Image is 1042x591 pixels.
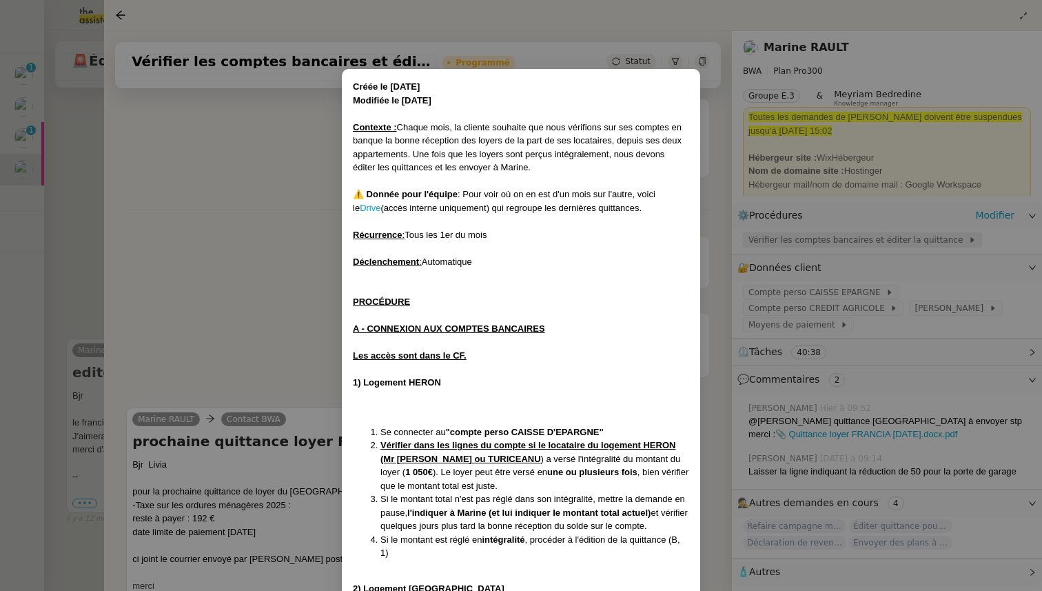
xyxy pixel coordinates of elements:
[353,323,545,334] u: A - CONNEXION AUX COMPTES BANCAIRES
[446,427,604,437] strong: "compte perso CAISSE D'EPARGNE"
[353,255,689,269] div: Automatique
[353,188,689,214] div: : Pour voir où on en est d'un mois sur l'autre, voici le (accès interne uniquement) qui regroupe ...
[353,297,410,307] u: PROCÉDURE
[380,439,689,492] li: ) a versé l'intégralité du montant du loyer ( ). Le loyer peut être versé en , bien vérifier que ...
[353,257,419,267] u: Déclenchement
[380,440,675,464] u: Vérifier dans les lignes du compte si le locataire du logement HERON (Mr [PERSON_NAME] ou TURICEANU
[353,81,420,92] strong: Créée le [DATE]
[360,203,380,213] a: Drive
[353,377,441,388] strong: 1) Logement HERON
[353,189,458,199] strong: ⚠️ Donnée pour l'équipe
[353,350,467,361] u: Les accès sont dans le CF.
[482,534,524,545] strong: intégralité
[402,230,405,240] u: :
[380,492,689,533] li: Si le montant total n'est pas réglé dans son intégralité, mettre la demande en pause, et vérifier...
[380,533,689,560] li: Si le montant est réglé en , procéder à l'édition de la quittance (B, 1)
[353,122,397,132] u: Contexte :
[380,425,689,439] li: Se connecter au
[419,257,422,267] u: :
[407,508,651,518] strong: l'indiquer à Marine (et lui indiquer le montant total actuel)
[547,467,637,477] strong: une ou plusieurs fois
[405,467,433,477] strong: 1 050€
[353,228,689,242] div: Tous les 1er du mois
[353,121,689,174] div: Chaque mois, la cliente souhaite que nous vérifions sur ses comptes en banque la bonne réception ...
[353,95,431,106] strong: Modifiée le [DATE]
[353,230,402,240] u: Récurrence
